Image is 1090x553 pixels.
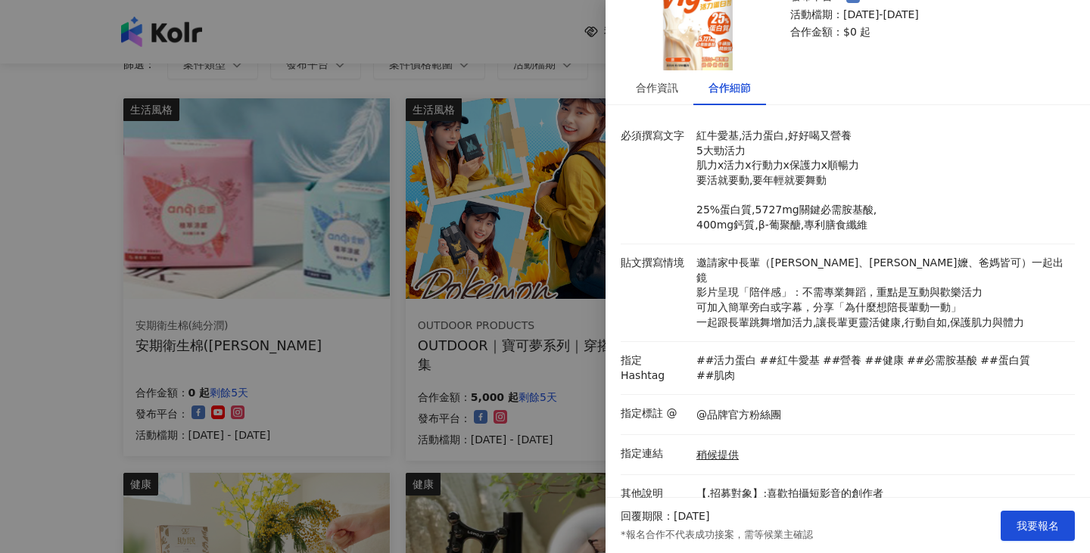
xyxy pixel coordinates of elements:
p: ##必需胺基酸 [907,353,977,368]
p: ##肌肉 [696,368,735,384]
p: 回覆期限：[DATE] [621,509,709,524]
p: *報名合作不代表成功接案，需等候業主確認 [621,528,813,542]
p: 指定 Hashtag [621,353,689,383]
p: 邀請家中長輩（[PERSON_NAME]、[PERSON_NAME]嬤、爸媽皆可）一起出鏡 影片呈現「陪伴感」：不需專業舞蹈，重點是互動與歡樂活力 可加入簡單旁白或字幕，分享「為什麼想陪長輩動一... [696,256,1067,330]
p: @品牌官方粉絲團 [696,408,781,423]
div: 合作細節 [708,79,751,96]
p: 指定連結 [621,446,689,461]
p: 紅牛愛基,活力蛋白,好好喝又營養 5大勁活力 肌力x活力x行動力x保護力x順暢力 要活就要動,要年輕就要舞動 25%蛋白質,5727mg關鍵必需胺基酸, 400mg鈣質,β-葡聚醣,專利膳食纖維 [696,129,1067,232]
p: ##紅牛愛基 [759,353,819,368]
p: ##活力蛋白 [696,353,756,368]
p: ##營養 [823,353,861,368]
p: 活動檔期：[DATE]-[DATE] [790,8,1057,23]
p: 必須撰寫文字 [621,129,689,144]
p: 合作金額： $0 起 [790,25,1057,40]
p: 其他說明 [621,486,689,502]
span: 我要報名 [1017,520,1059,532]
p: 【. : [696,486,1067,502]
span: 喜歡拍攝短影音的創作者 [767,488,883,499]
p: 貼文撰寫情境 [621,256,689,271]
p: ##蛋白質 [980,353,1029,368]
p: 指定標註 @ [621,406,689,421]
button: 我要報名 [1001,511,1075,541]
a: 稍候提供 [696,448,739,463]
div: 合作資訊 [636,79,678,96]
p: ##健康 [864,353,903,368]
span: 招募對象】 [710,488,763,499]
